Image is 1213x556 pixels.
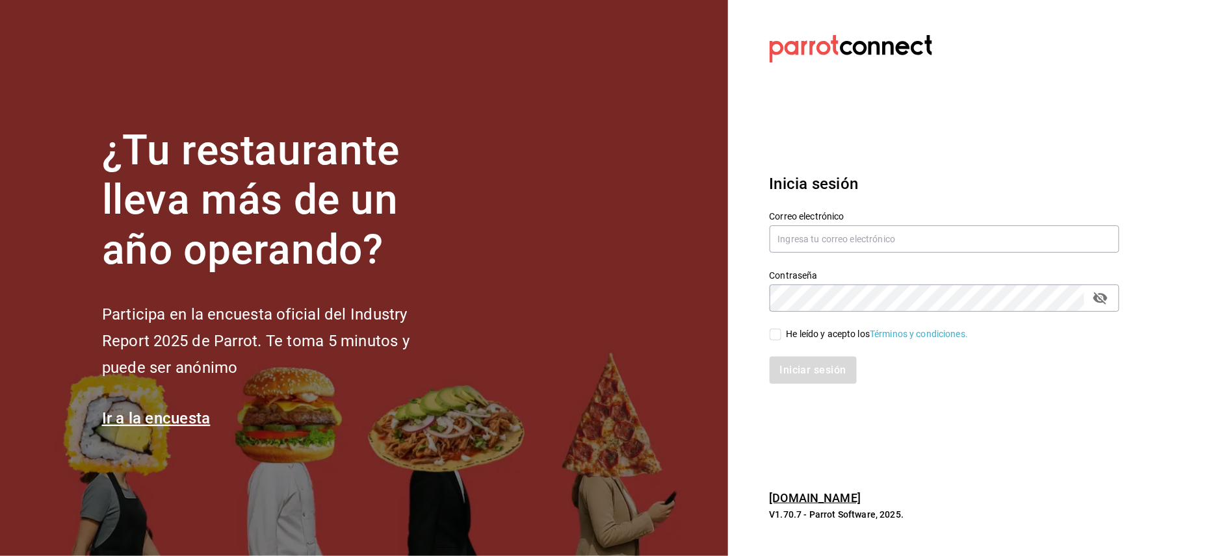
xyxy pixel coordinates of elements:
[770,508,1119,521] p: V1.70.7 - Parrot Software, 2025.
[102,409,211,427] a: Ir a la encuesta
[770,271,1119,280] label: Contraseña
[770,172,1119,196] h3: Inicia sesión
[787,327,969,341] div: He leído y acepto los
[770,212,1119,221] label: Correo electrónico
[870,329,968,339] a: Términos y condiciones.
[102,126,453,275] h1: ¿Tu restaurante lleva más de un año operando?
[102,301,453,381] h2: Participa en la encuesta oficial del Industry Report 2025 de Parrot. Te toma 5 minutos y puede se...
[770,491,861,505] a: [DOMAIN_NAME]
[770,225,1119,253] input: Ingresa tu correo electrónico
[1089,287,1112,309] button: passwordField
